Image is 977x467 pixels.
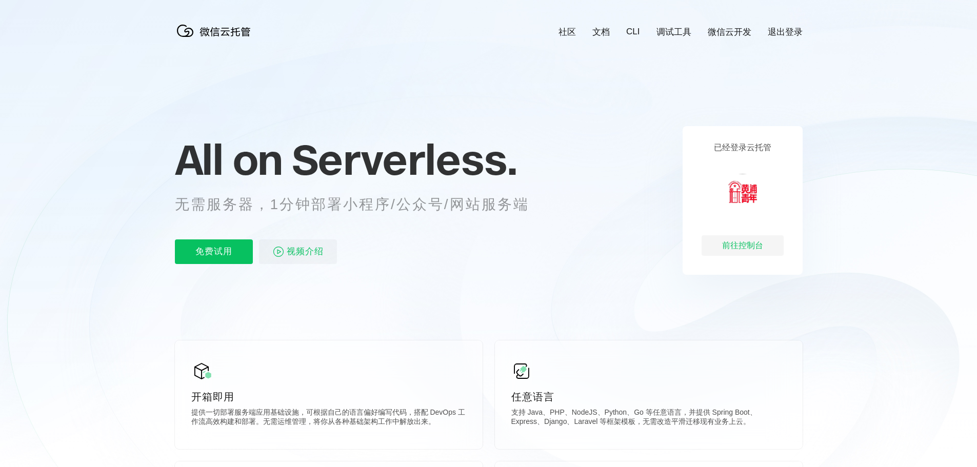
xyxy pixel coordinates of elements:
[175,21,257,41] img: 微信云托管
[559,26,576,38] a: 社区
[175,134,282,185] span: All on
[708,26,751,38] a: 微信云开发
[768,26,803,38] a: 退出登录
[511,408,786,429] p: 支持 Java、PHP、NodeJS、Python、Go 等任意语言，并提供 Spring Boot、Express、Django、Laravel 等框架模板，无需改造平滑迁移现有业务上云。
[175,34,257,43] a: 微信云托管
[287,239,324,264] span: 视频介绍
[175,239,253,264] p: 免费试用
[656,26,691,38] a: 调试工具
[702,235,784,256] div: 前往控制台
[292,134,517,185] span: Serverless.
[191,390,466,404] p: 开箱即用
[272,246,285,258] img: video_play.svg
[626,27,640,37] a: CLI
[511,390,786,404] p: 任意语言
[175,194,548,215] p: 无需服务器，1分钟部署小程序/公众号/网站服务端
[714,143,771,153] p: 已经登录云托管
[592,26,610,38] a: 文档
[191,408,466,429] p: 提供一切部署服务端应用基础设施，可根据自己的语言偏好编写代码，搭配 DevOps 工作流高效构建和部署。无需运维管理，将你从各种基础架构工作中解放出来。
